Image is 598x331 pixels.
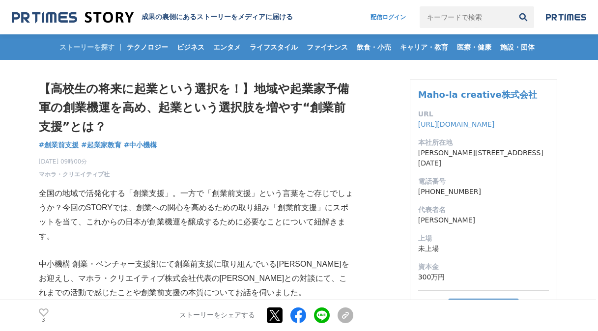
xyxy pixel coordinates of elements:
span: 施設・団体 [496,43,539,52]
p: ストーリーをシェアする [179,311,255,320]
dd: 300万円 [418,272,549,282]
span: #起業家教育 [81,140,121,149]
h1: 【高校生の将来に起業という選択を！】地域や起業家予備軍の創業機運を高め、起業という選択肢を増やす“創業前支援”とは？ [39,80,353,136]
a: マホラ・クリエイティブ社 [39,170,110,179]
a: 施設・団体 [496,34,539,60]
a: ライフスタイル [246,34,302,60]
a: 配信ログイン [361,6,416,28]
span: エンタメ [209,43,245,52]
dt: 上場 [418,233,549,244]
span: キャリア・教育 [396,43,452,52]
a: Maho-la creative株式会社 [418,89,537,100]
input: キーワードで検索 [420,6,513,28]
a: #創業前支援 [39,140,79,150]
a: 飲食・小売 [353,34,395,60]
span: 飲食・小売 [353,43,395,52]
dt: 電話番号 [418,176,549,187]
dd: [PERSON_NAME][STREET_ADDRESS][DATE] [418,148,549,168]
p: 中小機構 創業・ベンチャー支援部にて創業前支援に取り組んでいる[PERSON_NAME]をお迎えし、マホラ・クリエイティブ株式会社代表の[PERSON_NAME]との対談にて、これまでの活動で感... [39,257,353,300]
button: 検索 [513,6,534,28]
a: エンタメ [209,34,245,60]
a: キャリア・教育 [396,34,452,60]
dd: [PERSON_NAME] [418,215,549,225]
a: 成果の裏側にあるストーリーをメディアに届ける 成果の裏側にあるストーリーをメディアに届ける [12,11,293,24]
a: [URL][DOMAIN_NAME] [418,120,495,128]
a: ファイナンス [303,34,352,60]
a: ビジネス [173,34,208,60]
span: 医療・健康 [453,43,495,52]
img: prtimes [546,13,586,21]
dt: URL [418,109,549,119]
h2: 成果の裏側にあるストーリーをメディアに届ける [142,13,293,22]
a: #起業家教育 [81,140,121,150]
dd: 未上場 [418,244,549,254]
a: 医療・健康 [453,34,495,60]
p: 全国の地域で活発化する「創業支援」。一方で「創業前支援」という言葉をご存じでしょうか？今回のSTORYでは、創業への関心を高めるための取り組み「創業前支援」にスポットを当て、これからの日本が創業... [39,187,353,243]
dt: 本社所在地 [418,138,549,148]
p: 3 [39,318,49,323]
img: 成果の裏側にあるストーリーをメディアに届ける [12,11,134,24]
a: #中小機構 [124,140,157,150]
span: テクノロジー [123,43,172,52]
dd: [PHONE_NUMBER] [418,187,549,197]
a: テクノロジー [123,34,172,60]
span: [DATE] 09時00分 [39,157,110,166]
span: ファイナンス [303,43,352,52]
span: ビジネス [173,43,208,52]
dt: 資本金 [418,262,549,272]
span: #創業前支援 [39,140,79,149]
dt: 代表者名 [418,205,549,215]
span: ライフスタイル [246,43,302,52]
button: フォロー [448,299,519,317]
span: #中小機構 [124,140,157,149]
